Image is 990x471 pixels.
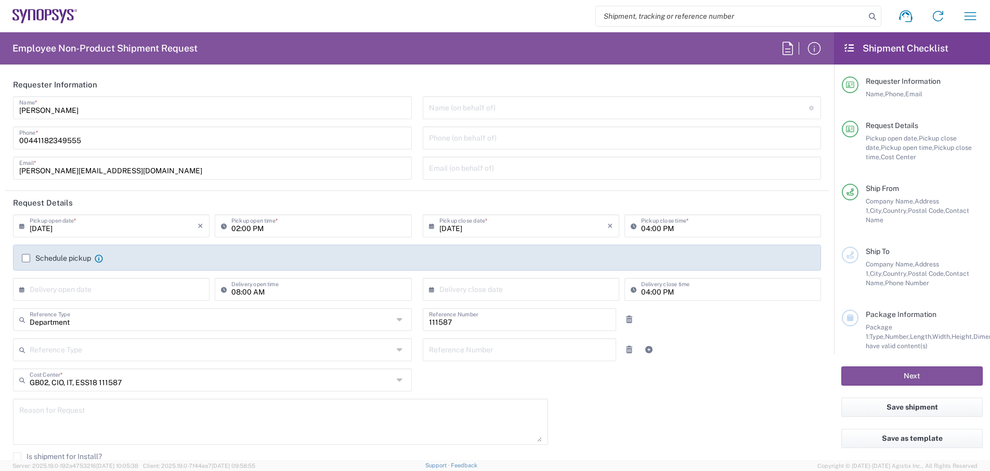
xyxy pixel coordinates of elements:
h2: Employee Non-Product Shipment Request [12,42,198,55]
a: Feedback [451,462,477,468]
span: Postal Code, [908,207,945,214]
span: Country, [883,270,908,277]
span: Ship To [866,247,890,256]
label: Schedule pickup [22,254,91,262]
i: × [198,218,203,234]
a: Remove Reference [622,342,636,357]
button: Save as template [841,429,983,448]
span: Number, [885,333,910,340]
button: Next [841,366,983,386]
span: Server: 2025.19.0-192a4753216 [12,463,138,469]
span: Ship From [866,184,899,193]
h2: Request Details [13,198,73,208]
span: Type, [869,333,885,340]
span: Length, [910,333,932,340]
span: [DATE] 09:58:55 [212,463,255,469]
span: Pickup open time, [881,144,934,151]
span: Package Information [866,310,936,319]
i: × [607,218,613,234]
a: Add Reference [642,342,656,357]
span: City, [870,207,883,214]
span: Email [905,90,922,98]
span: Cost Center [881,153,916,161]
input: Shipment, tracking or reference number [596,6,865,26]
span: Phone Number [885,279,929,287]
span: Pickup open date, [866,134,919,142]
a: Remove Reference [622,312,636,327]
h2: Shipment Checklist [843,42,948,55]
span: Width, [932,333,952,340]
span: Request Details [866,121,918,130]
span: [DATE] 10:05:38 [96,463,138,469]
span: Package 1: [866,323,892,340]
span: Postal Code, [908,270,945,277]
label: Is shipment for Install? [13,452,102,461]
span: Phone, [885,90,905,98]
span: Company Name, [866,260,915,268]
span: Requester Information [866,77,941,85]
h2: Requester Information [13,80,97,90]
span: City, [870,270,883,277]
span: Height, [952,333,973,340]
span: Client: 2025.19.0-7f44ea7 [143,463,255,469]
span: Country, [883,207,908,214]
a: Support [425,462,451,468]
span: Company Name, [866,197,915,205]
button: Save shipment [841,398,983,417]
span: Copyright © [DATE]-[DATE] Agistix Inc., All Rights Reserved [817,461,978,470]
span: Name, [866,90,885,98]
